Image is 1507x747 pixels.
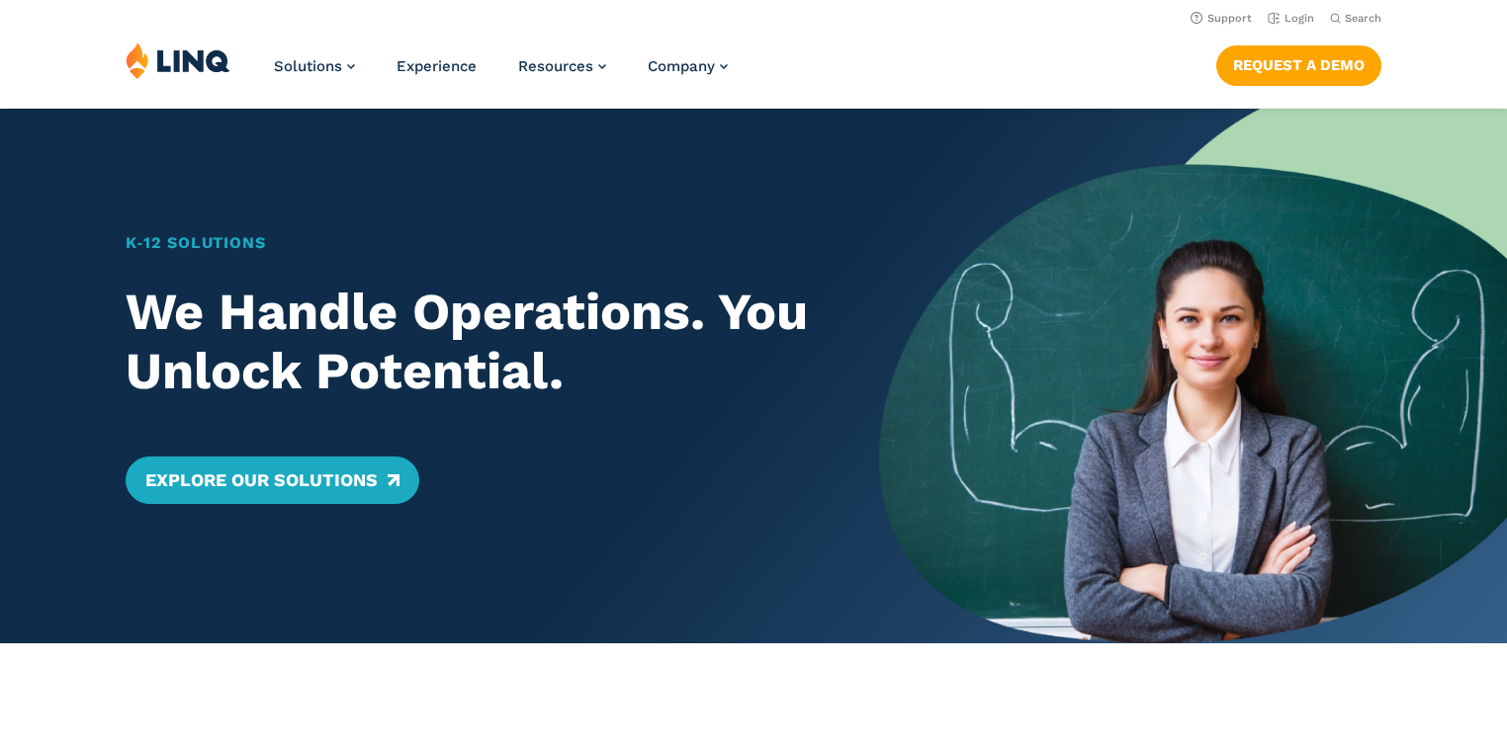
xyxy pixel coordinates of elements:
button: Open Search Bar [1330,11,1381,26]
a: Support [1191,12,1252,25]
a: Request a Demo [1216,45,1381,85]
a: Company [648,57,728,75]
span: Resources [518,57,593,75]
a: Experience [397,57,477,75]
a: Explore Our Solutions [126,456,419,504]
span: Company [648,57,715,75]
nav: Primary Navigation [274,41,728,107]
h1: K‑12 Solutions [126,231,818,255]
span: Search [1345,12,1381,25]
a: Resources [518,57,606,75]
span: Solutions [274,57,342,75]
a: Solutions [274,57,355,75]
h2: We Handle Operations. You Unlock Potential. [126,283,818,401]
a: Login [1268,12,1314,25]
nav: Button Navigation [1216,41,1381,85]
img: Home Banner [879,109,1507,643]
img: LINQ | K‑12 Software [126,41,230,79]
